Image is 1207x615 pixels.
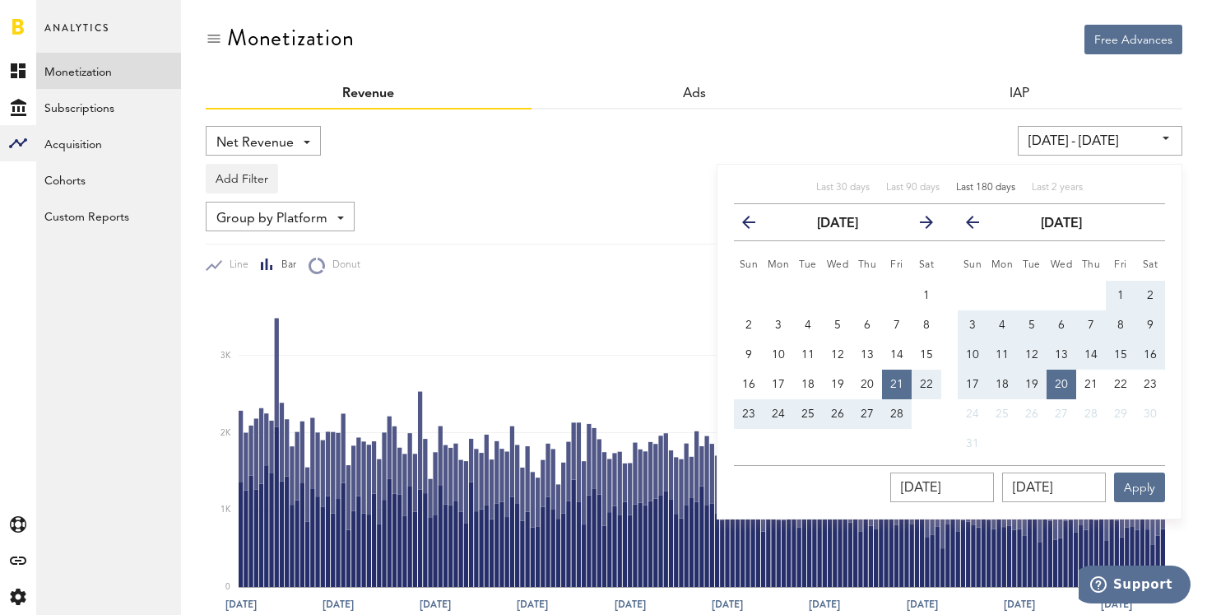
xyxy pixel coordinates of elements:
[805,319,811,331] span: 4
[1106,399,1135,429] button: 29
[225,597,257,612] text: [DATE]
[817,217,858,231] strong: [DATE]
[991,260,1014,270] small: Monday
[1084,379,1098,390] span: 21
[1106,310,1135,340] button: 8
[956,183,1015,193] span: Last 180 days
[958,429,987,459] button: 31
[1114,349,1127,361] span: 15
[1135,399,1165,429] button: 30
[1023,260,1041,270] small: Tuesday
[1076,370,1106,399] button: 21
[1017,370,1047,399] button: 19
[420,597,451,612] text: [DATE]
[1025,349,1038,361] span: 12
[831,379,844,390] span: 19
[920,379,933,390] span: 22
[969,319,976,331] span: 3
[1047,310,1076,340] button: 6
[1114,379,1127,390] span: 22
[861,379,874,390] span: 20
[912,340,941,370] button: 15
[768,260,790,270] small: Monday
[923,290,930,301] span: 1
[221,352,231,360] text: 3K
[517,597,548,612] text: [DATE]
[1076,310,1106,340] button: 7
[764,310,793,340] button: 3
[958,340,987,370] button: 10
[1047,370,1076,399] button: 20
[923,319,930,331] span: 8
[1135,370,1165,399] button: 23
[1002,473,1106,502] input: __.__.____
[966,438,979,450] span: 31
[740,260,759,270] small: Sunday
[882,370,912,399] button: 21
[1051,260,1073,270] small: Wednesday
[1135,281,1165,310] button: 2
[966,349,979,361] span: 10
[912,281,941,310] button: 1
[1106,281,1135,310] button: 1
[1135,310,1165,340] button: 9
[861,349,874,361] span: 13
[742,379,755,390] span: 16
[890,408,903,420] span: 28
[745,319,752,331] span: 2
[1055,349,1068,361] span: 13
[764,370,793,399] button: 17
[987,310,1017,340] button: 4
[999,319,1005,331] span: 4
[1114,473,1165,502] button: Apply
[1135,340,1165,370] button: 16
[772,408,785,420] span: 24
[342,87,394,100] a: Revenue
[882,340,912,370] button: 14
[1101,597,1132,612] text: [DATE]
[958,399,987,429] button: 24
[1117,319,1124,331] span: 8
[920,349,933,361] span: 15
[206,164,278,193] button: Add Filter
[1144,349,1157,361] span: 16
[793,340,823,370] button: 11
[1010,87,1029,100] a: IAP
[834,319,841,331] span: 5
[890,260,903,270] small: Friday
[958,370,987,399] button: 17
[852,370,882,399] button: 20
[772,349,785,361] span: 10
[793,399,823,429] button: 25
[1032,183,1083,193] span: Last 2 years
[1055,379,1068,390] span: 20
[1047,399,1076,429] button: 27
[1088,319,1094,331] span: 7
[216,129,294,157] span: Net Revenue
[1114,408,1127,420] span: 29
[36,198,181,234] a: Custom Reports
[1047,340,1076,370] button: 13
[1082,260,1101,270] small: Thursday
[987,340,1017,370] button: 11
[274,259,296,273] span: Bar
[890,473,994,502] input: __.__.____
[1147,290,1154,301] span: 2
[882,399,912,429] button: 28
[861,408,874,420] span: 27
[907,597,938,612] text: [DATE]
[1147,319,1154,331] span: 9
[1106,340,1135,370] button: 15
[1106,370,1135,399] button: 22
[734,340,764,370] button: 9
[823,399,852,429] button: 26
[36,125,181,161] a: Acquisition
[1079,566,1191,607] iframe: Opens a widget where you can find more information
[966,408,979,420] span: 24
[793,310,823,340] button: 4
[831,349,844,361] span: 12
[1076,399,1106,429] button: 28
[852,340,882,370] button: 13
[823,310,852,340] button: 5
[801,349,815,361] span: 11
